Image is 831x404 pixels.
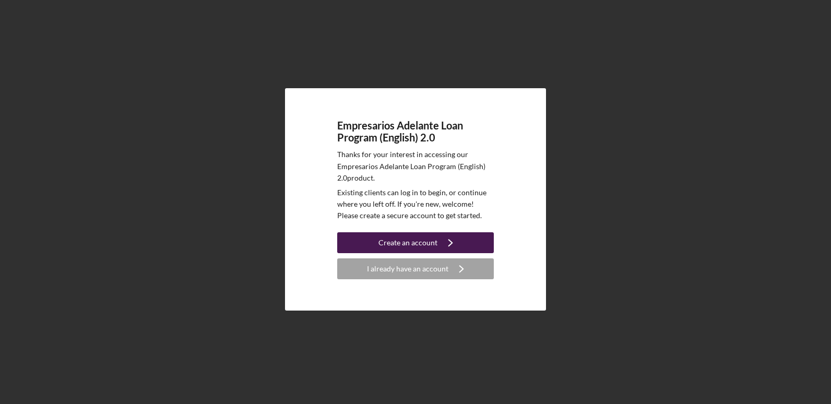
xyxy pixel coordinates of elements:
button: I already have an account [337,258,494,279]
div: I already have an account [367,258,448,279]
button: Create an account [337,232,494,253]
div: Create an account [378,232,437,253]
h4: Empresarios Adelante Loan Program (English) 2.0 [337,120,494,144]
p: Thanks for your interest in accessing our Empresarios Adelante Loan Program (English) 2.0 product. [337,149,494,184]
p: Existing clients can log in to begin, or continue where you left off. If you're new, welcome! Ple... [337,187,494,222]
a: Create an account [337,232,494,256]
